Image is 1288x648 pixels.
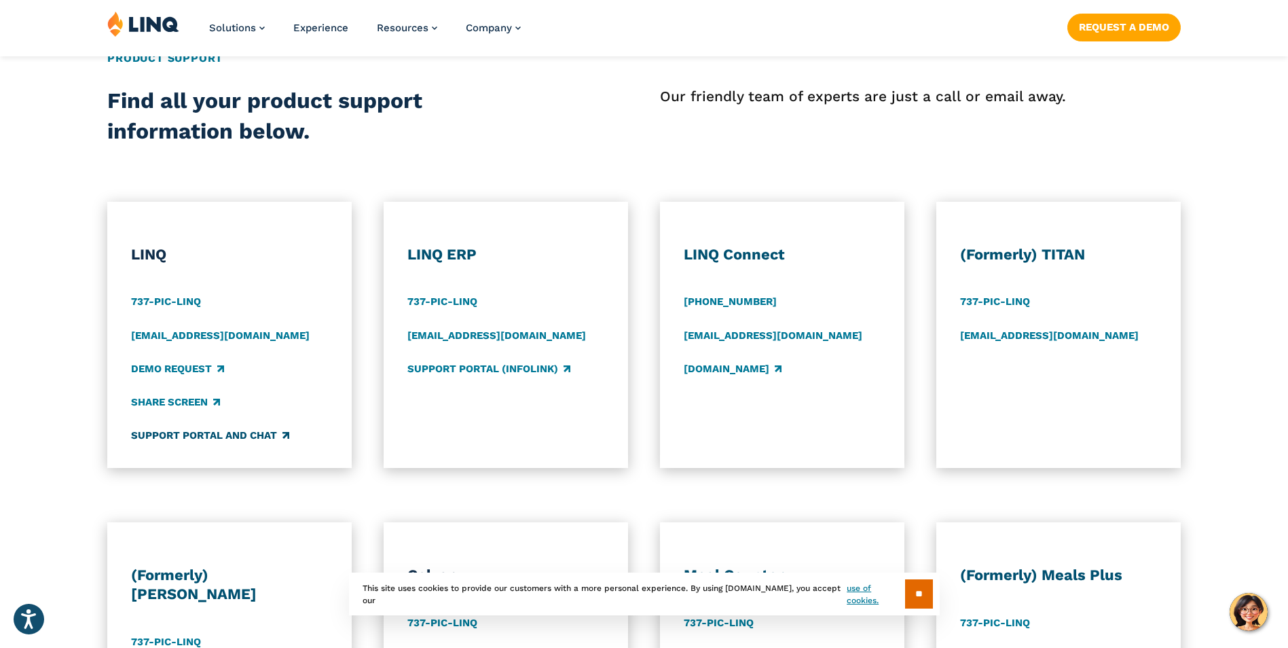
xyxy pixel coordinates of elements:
[349,573,940,615] div: This site uses cookies to provide our customers with a more personal experience. By using [DOMAIN...
[131,295,201,310] a: 737-PIC-LINQ
[684,245,881,264] h3: LINQ Connect
[684,295,777,310] a: [PHONE_NUMBER]
[293,22,348,34] a: Experience
[684,566,881,585] h3: Meal Counter
[131,328,310,343] a: [EMAIL_ADDRESS][DOMAIN_NAME]
[131,566,329,604] h3: (Formerly) [PERSON_NAME]
[131,429,289,444] a: Support Portal and Chat
[960,566,1158,585] h3: (Formerly) Meals Plus
[107,11,179,37] img: LINQ | K‑12 Software
[209,22,265,34] a: Solutions
[407,328,586,343] a: [EMAIL_ADDRESS][DOMAIN_NAME]
[960,245,1158,264] h3: (Formerly) TITAN
[1067,11,1181,41] nav: Button Navigation
[209,11,521,56] nav: Primary Navigation
[407,245,605,264] h3: LINQ ERP
[847,582,904,607] a: use of cookies.
[209,22,256,34] span: Solutions
[960,328,1139,343] a: [EMAIL_ADDRESS][DOMAIN_NAME]
[407,566,605,585] h3: Colyar
[466,22,512,34] span: Company
[407,295,477,310] a: 737-PIC-LINQ
[960,295,1030,310] a: 737-PIC-LINQ
[1067,14,1181,41] a: Request a Demo
[377,22,437,34] a: Resources
[684,361,781,376] a: [DOMAIN_NAME]
[131,395,220,410] a: Share Screen
[377,22,428,34] span: Resources
[107,86,536,147] h2: Find all your product support information below.
[407,361,570,376] a: Support Portal (Infolink)
[131,245,329,264] h3: LINQ
[466,22,521,34] a: Company
[107,50,1181,67] h2: Product Support
[660,86,1181,107] p: Our friendly team of experts are just a call or email away.
[131,361,224,376] a: Demo Request
[684,328,862,343] a: [EMAIL_ADDRESS][DOMAIN_NAME]
[1230,593,1268,631] button: Hello, have a question? Let’s chat.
